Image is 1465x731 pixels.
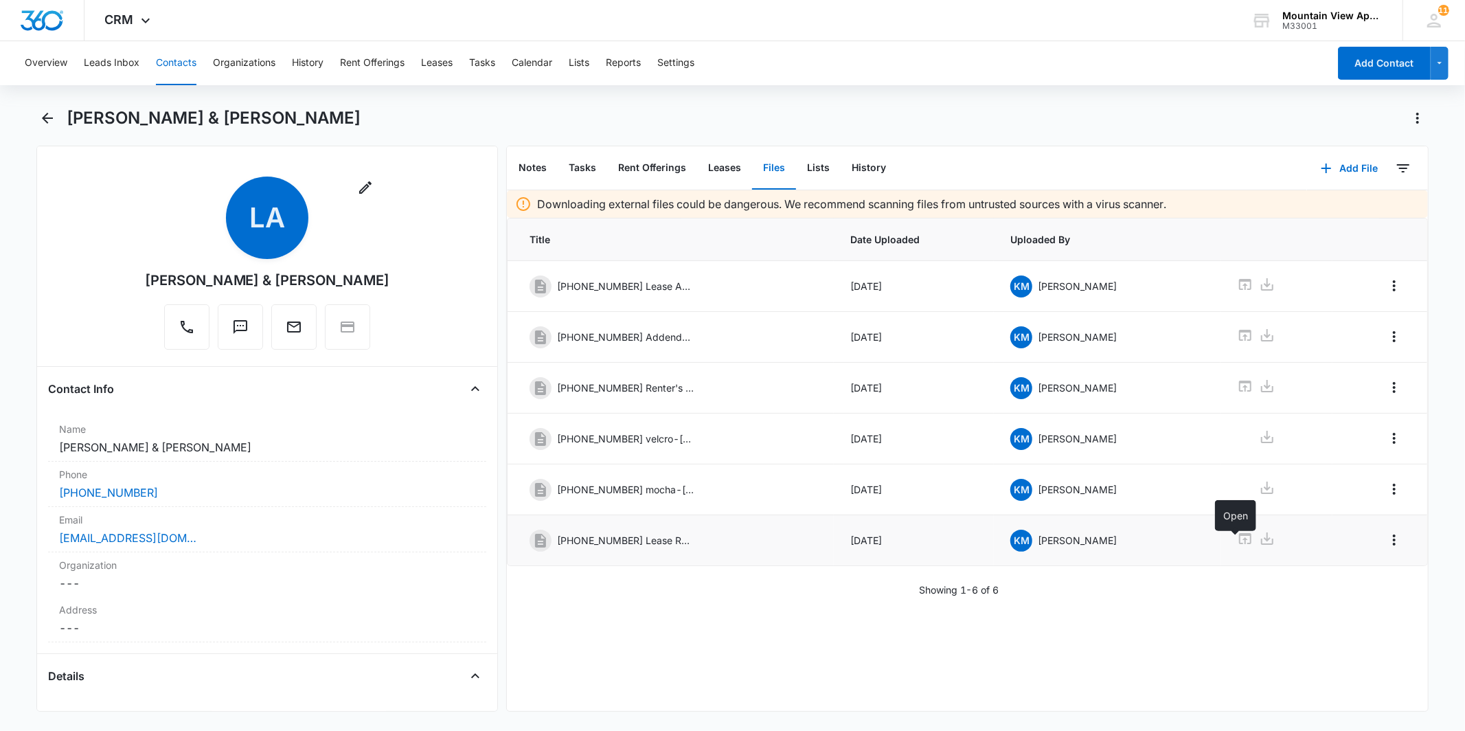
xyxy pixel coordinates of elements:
div: account name [1282,10,1383,21]
p: [PHONE_NUMBER] mocha-[PERSON_NAME]-medical-records [557,482,694,497]
div: [PERSON_NAME] & [PERSON_NAME] [145,270,390,291]
p: [PHONE_NUMBER] Addendums [557,330,694,344]
button: Call [164,304,209,350]
a: Call [164,326,209,337]
td: [DATE] [834,363,994,414]
div: account id [1282,21,1383,31]
button: Close [464,665,486,687]
button: Tasks [558,147,607,190]
button: Tasks [469,41,495,85]
button: Lists [796,147,841,190]
button: Overflow Menu [1383,529,1405,551]
button: Add Contact [1338,47,1431,80]
label: Name [59,422,475,436]
p: [PERSON_NAME] [1038,482,1117,497]
button: Lists [569,41,589,85]
p: [PERSON_NAME] [1038,279,1117,293]
p: [PHONE_NUMBER] Lease Agreement [557,279,694,293]
button: Close [464,378,486,400]
label: Organization [59,558,475,572]
button: Leases [697,147,752,190]
h4: Contact Info [48,381,114,397]
button: Organizations [213,41,275,85]
span: 112 [1438,5,1449,16]
div: Name[PERSON_NAME] & [PERSON_NAME] [48,416,486,462]
button: Leads Inbox [84,41,139,85]
p: [PHONE_NUMBER] Lease Renewal.pdf [557,533,694,548]
span: Uploaded By [1010,232,1204,247]
span: KM [1010,428,1032,450]
div: Phone[PHONE_NUMBER] [48,462,486,507]
button: Leases [421,41,453,85]
label: Address [59,603,475,617]
a: Email [271,326,317,337]
label: Phone [59,467,475,482]
a: [EMAIL_ADDRESS][DOMAIN_NAME] [59,530,196,546]
button: Settings [657,41,694,85]
button: Files [752,147,796,190]
button: Notes [508,147,558,190]
div: Organization--- [48,552,486,597]
button: Rent Offerings [607,147,697,190]
span: KM [1010,275,1032,297]
h4: Details [48,668,84,684]
button: Back [36,107,58,129]
button: Overflow Menu [1383,427,1405,449]
dd: --- [59,575,475,592]
button: Actions [1407,107,1429,129]
span: CRM [105,12,134,27]
p: Showing 1-6 of 6 [919,583,999,597]
p: [PERSON_NAME] [1038,533,1117,548]
td: [DATE] [834,414,994,464]
h1: [PERSON_NAME] & [PERSON_NAME] [67,108,361,128]
div: Open [1215,500,1256,531]
button: Rent Offerings [340,41,405,85]
p: [PERSON_NAME] [1038,381,1117,395]
p: [PERSON_NAME] [1038,330,1117,344]
button: History [292,41,323,85]
button: Overflow Menu [1383,376,1405,398]
button: Text [218,304,263,350]
button: Contacts [156,41,196,85]
button: Add File [1307,152,1392,185]
p: Downloading external files could be dangerous. We recommend scanning files from untrusted sources... [537,196,1166,212]
div: Email[EMAIL_ADDRESS][DOMAIN_NAME] [48,507,486,552]
td: [DATE] [834,312,994,363]
p: [PHONE_NUMBER] Renter's Insurance [557,381,694,395]
span: LA [226,177,308,259]
div: notifications count [1438,5,1449,16]
label: Email [59,513,475,527]
button: Overflow Menu [1383,275,1405,297]
span: Title [530,232,817,247]
td: [DATE] [834,464,994,515]
td: [DATE] [834,515,994,566]
button: Calendar [512,41,552,85]
button: Overflow Menu [1383,326,1405,348]
td: [DATE] [834,261,994,312]
button: Overflow Menu [1383,478,1405,500]
label: Source [59,709,475,723]
a: Text [218,326,263,337]
button: History [841,147,897,190]
p: [PHONE_NUMBER] velcro-[PERSON_NAME]-medical-records [557,431,694,446]
dd: [PERSON_NAME] & [PERSON_NAME] [59,439,475,456]
span: KM [1010,530,1032,552]
span: Date Uploaded [850,232,977,247]
button: Email [271,304,317,350]
button: Overview [25,41,67,85]
span: KM [1010,326,1032,348]
p: [PERSON_NAME] [1038,431,1117,446]
dd: --- [59,620,475,636]
a: [PHONE_NUMBER] [59,484,158,501]
button: Reports [606,41,641,85]
span: KM [1010,377,1032,399]
div: Address--- [48,597,486,642]
button: Filters [1392,157,1414,179]
span: KM [1010,479,1032,501]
